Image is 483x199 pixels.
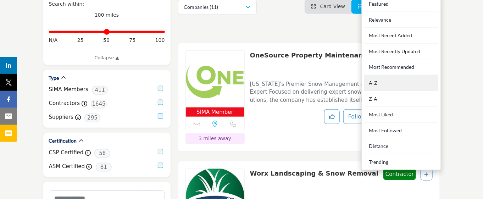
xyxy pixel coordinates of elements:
label: ASM Certified [49,162,85,171]
h2: Certification [49,137,77,144]
span: SIMA Member [196,108,233,116]
span: 100 miles [95,12,119,18]
a: Collapse ▲ [49,54,165,61]
span: 58 [94,149,110,158]
a: SIMA Member [186,51,244,117]
div: Most Recommended [364,59,438,75]
div: Distance [364,138,438,154]
div: Most Recent Added [364,28,438,44]
span: 3 miles away [199,136,231,141]
p: Companies (11) [184,4,218,11]
span: 100 [155,37,165,44]
a: View List [358,4,389,9]
span: 1645 [91,100,107,109]
span: 81 [96,163,112,172]
a: Worx Landscaping & Snow Removal [250,170,378,177]
span: 411 [92,86,108,95]
button: Follow [343,109,371,124]
span: 75 [129,37,135,44]
div: Trending [364,154,438,167]
label: Suppliers [49,113,74,121]
div: Z-A [364,91,438,107]
div: Search within: [49,0,165,8]
a: [US_STATE]'s Premier Snow Management and Property Maintenance Expert Focused on delivering expert... [250,76,433,104]
input: ASM Certified checkbox [158,163,163,168]
span: 50 [103,37,110,44]
a: Add To List [424,172,429,177]
a: View Card [311,4,345,9]
img: OneSource Property Maintenance [186,51,244,107]
h2: Type [49,74,59,82]
label: SIMA Members [49,85,88,94]
div: Most Liked [364,107,438,123]
div: Most Followed [364,123,438,139]
label: Contractors [49,99,80,107]
input: CSP Certified checkbox [158,149,163,154]
input: SIMA Members checkbox [158,86,163,91]
label: CSP Certified [49,149,84,157]
p: OneSource Property Maintenance [250,50,371,74]
div: A-Z [364,75,438,91]
input: Contractors checkbox [158,100,163,105]
span: N/A [49,37,58,44]
input: Suppliers checkbox [158,114,163,119]
span: Contractor [383,168,416,180]
span: 295 [84,114,100,122]
div: Most Recently Updated [364,44,438,60]
p: [US_STATE]'s Premier Snow Management and Property Maintenance Expert Focused on delivering expert... [250,80,433,104]
div: Relevance [364,12,438,28]
p: Worx Landscaping & Snow Removal [250,168,378,192]
span: 25 [77,37,84,44]
span: Card View [320,4,345,9]
a: OneSource Property Maintenance [250,51,371,59]
button: Like listing [324,109,340,124]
